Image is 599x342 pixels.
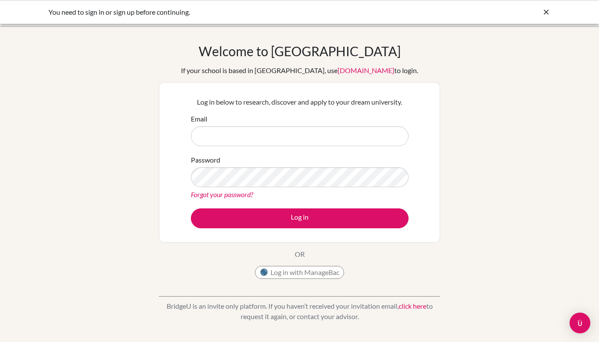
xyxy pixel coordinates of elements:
p: Log in below to research, discover and apply to your dream university. [191,97,409,107]
a: click here [399,302,426,310]
a: [DOMAIN_NAME] [338,66,394,74]
div: You need to sign in or sign up before continuing. [48,7,421,17]
h1: Welcome to [GEOGRAPHIC_DATA] [199,43,401,59]
p: BridgeU is an invite only platform. If you haven’t received your invitation email, to request it ... [159,301,440,322]
div: Open Intercom Messenger [570,313,590,333]
label: Email [191,114,207,124]
label: Password [191,155,220,165]
button: Log in with ManageBac [255,266,344,279]
p: OR [295,249,305,259]
button: Log in [191,208,409,228]
div: If your school is based in [GEOGRAPHIC_DATA], use to login. [181,65,418,76]
a: Forgot your password? [191,190,253,198]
